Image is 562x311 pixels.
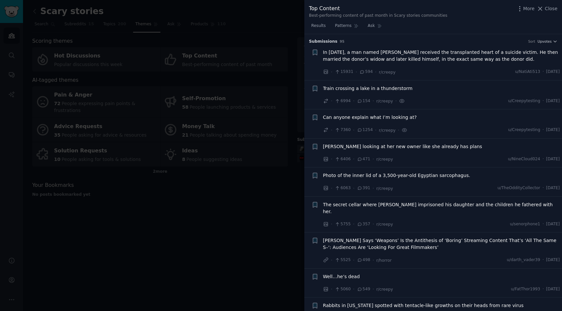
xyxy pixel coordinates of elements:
[398,127,399,134] span: ·
[331,156,332,163] span: ·
[335,221,351,227] span: 5755
[375,69,376,76] span: ·
[353,127,354,134] span: ·
[331,286,332,293] span: ·
[516,5,535,12] button: More
[372,156,374,163] span: ·
[323,273,360,280] a: Well…he’s dead
[498,185,540,191] span: u/TheOddityCollector
[323,49,560,63] a: In [DATE], a man named [PERSON_NAME] received the transplanted heart of a suicide victim. He then...
[356,69,357,76] span: ·
[543,185,544,191] span: ·
[545,5,557,12] span: Close
[333,21,361,34] a: Patterns
[335,127,351,133] span: 7360
[372,98,374,104] span: ·
[546,69,560,75] span: [DATE]
[335,23,351,29] span: Patterns
[309,5,447,13] div: Top Content
[357,286,370,292] span: 549
[323,201,560,215] a: The secret cellar where [PERSON_NAME] imprisoned his daughter and the children he fathered with her.
[543,156,544,162] span: ·
[372,221,374,228] span: ·
[543,257,544,263] span: ·
[357,98,370,104] span: 154
[335,156,351,162] span: 6406
[335,185,351,191] span: 6063
[331,185,332,192] span: ·
[368,23,375,29] span: Ask
[359,69,373,75] span: 594
[376,157,393,162] span: r/creepy
[507,257,540,263] span: u/darth_vader39
[537,5,557,12] button: Close
[523,5,535,12] span: More
[335,98,351,104] span: 6994
[537,39,551,44] span: Upvotes
[376,258,392,263] span: r/horror
[543,286,544,292] span: ·
[323,85,413,92] a: Train crossing a lake in a thunderstorm
[543,127,544,133] span: ·
[546,156,560,162] span: [DATE]
[309,21,328,34] a: Results
[323,143,482,150] a: [PERSON_NAME] looking at her new owner like she already has plans
[508,156,540,162] span: u/NineCloud024
[546,98,560,104] span: [DATE]
[508,127,540,133] span: u/Creepytesting
[323,302,524,309] a: Rabbits in [US_STATE] spotted with tentacle-like growths on their heads from rare virus
[543,69,544,75] span: ·
[309,13,447,19] div: Best-performing content of past month in Scary stories communities
[379,70,396,75] span: r/creepy
[353,257,354,264] span: ·
[508,98,540,104] span: u/Creepytesting
[376,186,393,191] span: r/creepy
[331,127,332,134] span: ·
[376,99,393,103] span: r/creepy
[331,221,332,228] span: ·
[335,257,351,263] span: 5525
[372,257,374,264] span: ·
[546,257,560,263] span: [DATE]
[335,69,353,75] span: 15931
[323,237,560,251] a: [PERSON_NAME] Says ‘Weapons’ Is the Antithesis of ‘Boring’ Streaming Content That’s ‘All The Same...
[353,156,354,163] span: ·
[353,185,354,192] span: ·
[510,221,540,227] span: u/senorphone1
[323,172,470,179] a: Photo of the inner lid of a 3,500-year-old Egyptian sarcophagus.
[357,257,370,263] span: 498
[546,127,560,133] span: [DATE]
[543,98,544,104] span: ·
[311,23,326,29] span: Results
[537,39,557,44] button: Upvotes
[357,127,373,133] span: 1254
[331,69,332,76] span: ·
[395,98,397,104] span: ·
[375,127,376,134] span: ·
[340,39,345,43] span: 95
[543,221,544,227] span: ·
[357,156,370,162] span: 471
[353,221,354,228] span: ·
[376,222,393,227] span: r/creepy
[372,185,374,192] span: ·
[376,287,393,292] span: r/creepy
[365,21,384,34] a: Ask
[309,39,338,45] span: Submission s
[546,286,560,292] span: [DATE]
[353,98,354,104] span: ·
[546,185,560,191] span: [DATE]
[323,114,417,121] span: Can anyone explain what I’m looking at?
[331,257,332,264] span: ·
[515,69,540,75] span: u/NatiAti513
[335,286,351,292] span: 5060
[357,185,370,191] span: 391
[357,221,370,227] span: 357
[372,286,374,293] span: ·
